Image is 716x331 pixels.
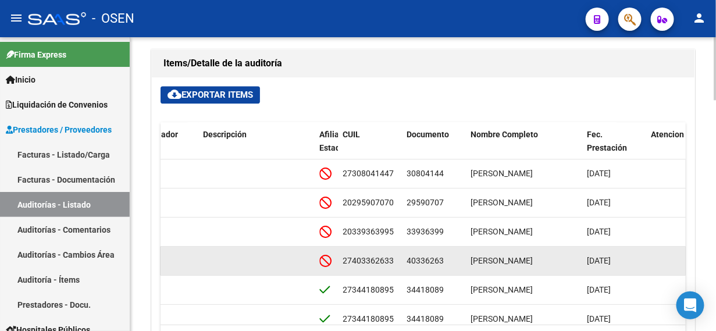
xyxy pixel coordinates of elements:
span: [PERSON_NAME] [471,256,533,265]
span: [PERSON_NAME] [471,198,533,207]
div: 20339363995 [343,225,394,239]
span: [DATE] [587,198,611,207]
span: Firma Express [6,48,66,61]
span: 34418089 [407,314,444,323]
span: [PERSON_NAME] [471,314,533,323]
span: [DATE] [587,169,611,178]
span: 34418089 [407,285,444,294]
span: 30804144 [407,169,444,178]
span: Prestadores / Proveedores [6,123,112,136]
h1: Items/Detalle de la auditoría [163,54,683,73]
span: Atencion Tipo [651,130,703,139]
span: [PERSON_NAME] [471,227,533,236]
mat-icon: person [693,11,707,25]
span: [DATE] [587,256,611,265]
datatable-header-cell: Documento [402,122,466,173]
span: - OSEN [92,6,134,31]
button: Exportar Items [161,86,260,104]
span: Inicio [6,73,35,86]
datatable-header-cell: Afiliado Estado [315,122,338,173]
div: 20295907070 [343,196,394,209]
mat-icon: menu [9,11,23,25]
span: 33936399 [407,227,444,236]
div: 27403362633 [343,254,394,268]
span: Exportar Items [168,90,253,100]
div: 27344180895 [343,283,394,297]
mat-icon: cloud_download [168,87,181,101]
div: 27344180895 [343,312,394,326]
span: [DATE] [587,285,611,294]
span: [PERSON_NAME] [471,285,533,294]
span: [PERSON_NAME] [471,169,533,178]
span: Fec. Prestación [587,130,627,152]
datatable-header-cell: Fec. Prestación [582,122,646,173]
span: Descripción [203,130,247,139]
datatable-header-cell: Atencion Tipo [646,122,710,173]
div: Open Intercom Messenger [676,291,704,319]
datatable-header-cell: CUIL [338,122,402,173]
span: Afiliado Estado [319,130,348,152]
span: Comentario Gerenciador [87,130,178,139]
span: CUIL [343,130,360,139]
div: 27308041447 [343,167,394,180]
span: 40336263 [407,256,444,265]
span: Liquidación de Convenios [6,98,108,111]
datatable-header-cell: Descripción [198,122,315,173]
span: [DATE] [587,314,611,323]
span: [DATE] [587,227,611,236]
span: Nombre Completo [471,130,538,139]
datatable-header-cell: Nombre Completo [466,122,582,173]
span: Documento [407,130,449,139]
span: 29590707 [407,198,444,207]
